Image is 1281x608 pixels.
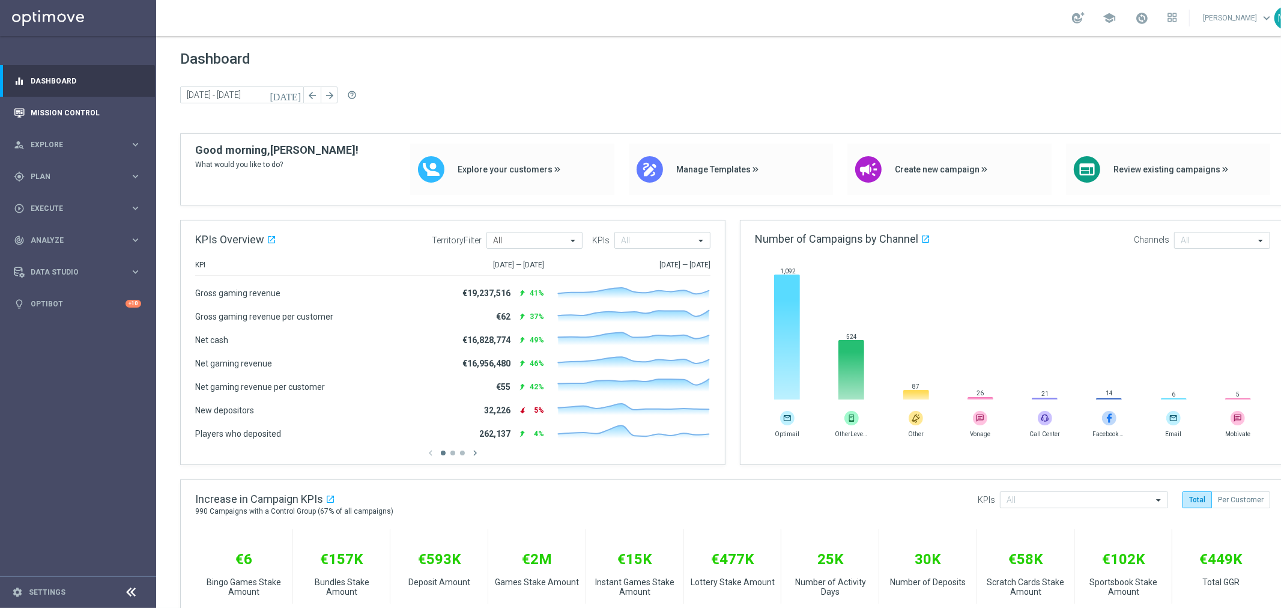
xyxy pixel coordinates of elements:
i: person_search [14,139,25,150]
a: Mission Control [31,97,141,129]
button: equalizer Dashboard [13,76,142,86]
span: keyboard_arrow_down [1260,11,1273,25]
span: Analyze [31,237,130,244]
i: track_changes [14,235,25,246]
span: Plan [31,173,130,180]
div: +10 [126,300,141,308]
i: play_circle_outline [14,203,25,214]
button: track_changes Analyze keyboard_arrow_right [13,236,142,245]
i: keyboard_arrow_right [130,234,141,246]
span: Explore [31,141,130,148]
button: play_circle_outline Execute keyboard_arrow_right [13,204,142,213]
i: keyboard_arrow_right [130,266,141,278]
div: Explore [14,139,130,150]
div: Mission Control [14,97,141,129]
i: keyboard_arrow_right [130,139,141,150]
a: Settings [29,589,65,596]
span: Execute [31,205,130,212]
button: Data Studio keyboard_arrow_right [13,267,142,277]
a: Dashboard [31,65,141,97]
button: Mission Control [13,108,142,118]
i: settings [12,587,23,598]
div: Plan [14,171,130,182]
a: [PERSON_NAME]keyboard_arrow_down [1202,9,1274,27]
div: Dashboard [14,65,141,97]
button: lightbulb Optibot +10 [13,299,142,309]
div: Data Studio [14,267,130,278]
i: lightbulb [14,299,25,309]
i: equalizer [14,76,25,87]
div: Optibot [14,288,141,320]
i: gps_fixed [14,171,25,182]
span: Data Studio [31,269,130,276]
div: Analyze [14,235,130,246]
i: keyboard_arrow_right [130,171,141,182]
button: gps_fixed Plan keyboard_arrow_right [13,172,142,181]
div: Execute [14,203,130,214]
button: person_search Explore keyboard_arrow_right [13,140,142,150]
span: school [1103,11,1116,25]
a: Optibot [31,288,126,320]
i: keyboard_arrow_right [130,202,141,214]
